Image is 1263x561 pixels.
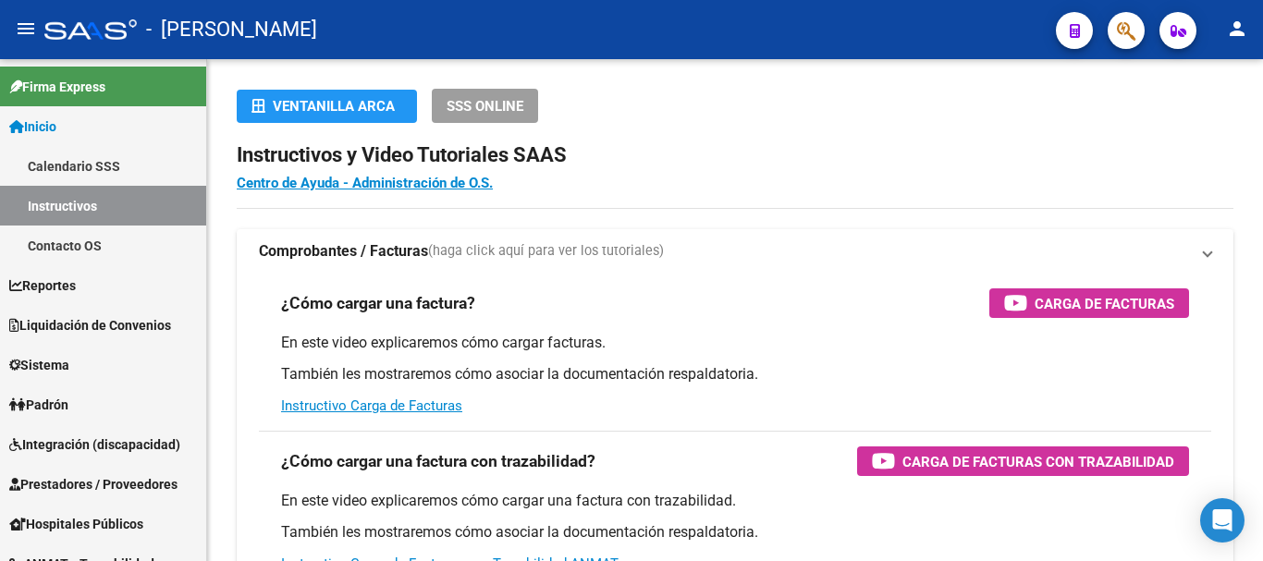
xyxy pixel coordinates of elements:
[989,288,1189,318] button: Carga de Facturas
[281,448,595,474] h3: ¿Cómo cargar una factura con trazabilidad?
[9,116,56,137] span: Inicio
[1200,498,1245,543] div: Open Intercom Messenger
[428,241,664,262] span: (haga click aquí para ver los tutoriales)
[146,9,317,50] span: - [PERSON_NAME]
[9,434,180,455] span: Integración (discapacidad)
[281,364,1189,384] p: También les mostraremos cómo asociar la documentación respaldatoria.
[432,89,538,123] button: SSS ONLINE
[281,333,1189,353] p: En este video explicaremos cómo cargar facturas.
[259,241,428,262] strong: Comprobantes / Facturas
[281,290,475,316] h3: ¿Cómo cargar una factura?
[857,446,1189,476] button: Carga de Facturas con Trazabilidad
[9,395,68,415] span: Padrón
[9,275,76,296] span: Reportes
[15,18,37,40] mat-icon: menu
[9,77,105,97] span: Firma Express
[281,522,1189,543] p: También les mostraremos cómo asociar la documentación respaldatoria.
[9,355,69,375] span: Sistema
[902,450,1174,473] span: Carga de Facturas con Trazabilidad
[9,315,171,335] span: Liquidación de Convenios
[237,229,1233,274] mat-expansion-panel-header: Comprobantes / Facturas(haga click aquí para ver los tutoriales)
[237,138,1233,173] h2: Instructivos y Video Tutoriales SAAS
[1226,18,1248,40] mat-icon: person
[9,474,178,494] span: Prestadores / Proveedores
[251,90,402,123] div: Ventanilla ARCA
[237,90,417,123] button: Ventanilla ARCA
[281,397,462,414] a: Instructivo Carga de Facturas
[237,175,493,191] a: Centro de Ayuda - Administración de O.S.
[281,491,1189,511] p: En este video explicaremos cómo cargar una factura con trazabilidad.
[1035,292,1174,315] span: Carga de Facturas
[447,98,523,115] span: SSS ONLINE
[9,514,143,534] span: Hospitales Públicos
